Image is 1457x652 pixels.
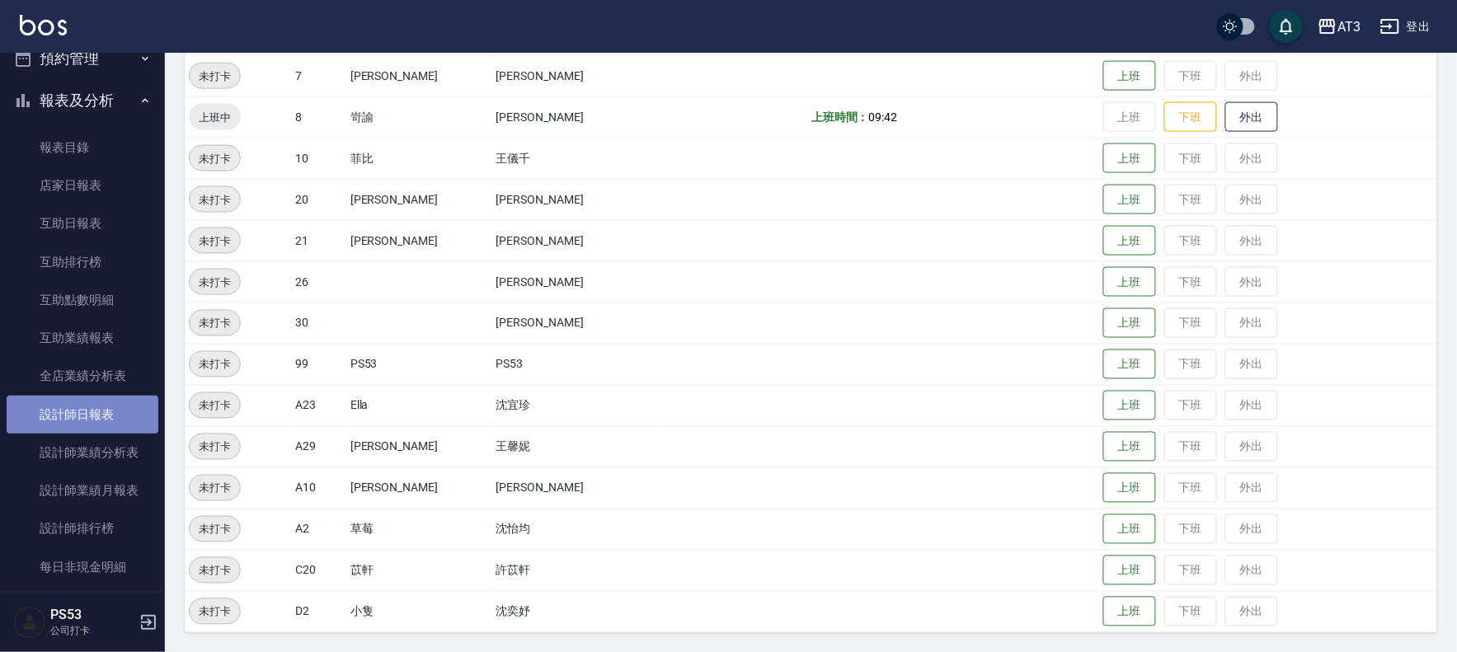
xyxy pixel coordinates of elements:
td: [PERSON_NAME] [346,55,492,96]
td: [PERSON_NAME] [492,303,662,344]
span: 未打卡 [190,274,240,291]
div: AT3 [1337,16,1361,37]
span: 上班中 [189,109,241,126]
span: 09:42 [869,110,898,124]
td: D2 [291,591,346,632]
td: 21 [291,220,346,261]
a: 設計師日報表 [7,396,158,434]
span: 未打卡 [190,232,240,250]
td: A29 [291,426,346,467]
td: 26 [291,261,346,303]
a: 設計師業績分析表 [7,434,158,471]
td: PS53 [346,344,492,385]
a: 互助排行榜 [7,243,158,281]
span: 未打卡 [190,68,240,85]
button: 上班 [1103,473,1156,504]
button: 上班 [1103,391,1156,421]
td: [PERSON_NAME] [346,179,492,220]
td: 沈怡均 [492,509,662,550]
button: 下班 [1164,102,1217,133]
td: 30 [291,303,346,344]
td: [PERSON_NAME] [492,179,662,220]
button: 上班 [1103,143,1156,174]
td: [PERSON_NAME] [492,220,662,261]
button: 上班 [1103,349,1156,380]
td: 8 [291,96,346,138]
td: 菲比 [346,138,492,179]
span: 未打卡 [190,150,240,167]
button: 上班 [1103,556,1156,586]
a: 全店業績分析表 [7,357,158,395]
button: 外出 [1225,102,1278,133]
a: 設計師排行榜 [7,509,158,547]
a: 互助日報表 [7,204,158,242]
td: 20 [291,179,346,220]
img: Person [13,606,46,639]
button: 上班 [1103,432,1156,462]
td: [PERSON_NAME] [492,467,662,509]
span: 未打卡 [190,562,240,579]
span: 未打卡 [190,315,240,332]
a: 互助業績報表 [7,319,158,357]
button: 登出 [1374,12,1437,42]
td: 7 [291,55,346,96]
span: 未打卡 [190,397,240,415]
span: 未打卡 [190,480,240,497]
td: 苡軒 [346,550,492,591]
a: 互助點數明細 [7,281,158,319]
td: A10 [291,467,346,509]
td: A23 [291,385,346,426]
td: Ella [346,385,492,426]
a: 每日收支明細 [7,586,158,624]
td: 王儀千 [492,138,662,179]
img: Logo [20,15,67,35]
button: 上班 [1103,61,1156,91]
button: 上班 [1103,308,1156,339]
td: 草莓 [346,509,492,550]
button: 上班 [1103,514,1156,545]
span: 未打卡 [190,191,240,209]
b: 上班時間： [811,110,869,124]
td: [PERSON_NAME] [346,426,492,467]
td: [PERSON_NAME] [346,467,492,509]
td: 沈宜珍 [492,385,662,426]
button: 預約管理 [7,37,158,80]
p: 公司打卡 [50,623,134,638]
h5: PS53 [50,607,134,623]
td: [PERSON_NAME] [492,55,662,96]
td: PS53 [492,344,662,385]
a: 店家日報表 [7,167,158,204]
button: 上班 [1103,185,1156,215]
td: [PERSON_NAME] [346,220,492,261]
td: 99 [291,344,346,385]
button: 報表及分析 [7,79,158,122]
span: 未打卡 [190,603,240,621]
td: 10 [291,138,346,179]
button: 上班 [1103,597,1156,627]
span: 未打卡 [190,439,240,456]
td: C20 [291,550,346,591]
td: [PERSON_NAME] [492,261,662,303]
td: 小隻 [346,591,492,632]
td: 許苡軒 [492,550,662,591]
span: 未打卡 [190,521,240,538]
button: 上班 [1103,226,1156,256]
td: A2 [291,509,346,550]
a: 報表目錄 [7,129,158,167]
td: [PERSON_NAME] [492,96,662,138]
button: save [1270,10,1303,43]
button: 上班 [1103,267,1156,298]
td: 沈奕妤 [492,591,662,632]
td: 王馨妮 [492,426,662,467]
button: AT3 [1311,10,1367,44]
td: 岢諭 [346,96,492,138]
span: 未打卡 [190,356,240,373]
a: 每日非現金明細 [7,548,158,586]
a: 設計師業績月報表 [7,471,158,509]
